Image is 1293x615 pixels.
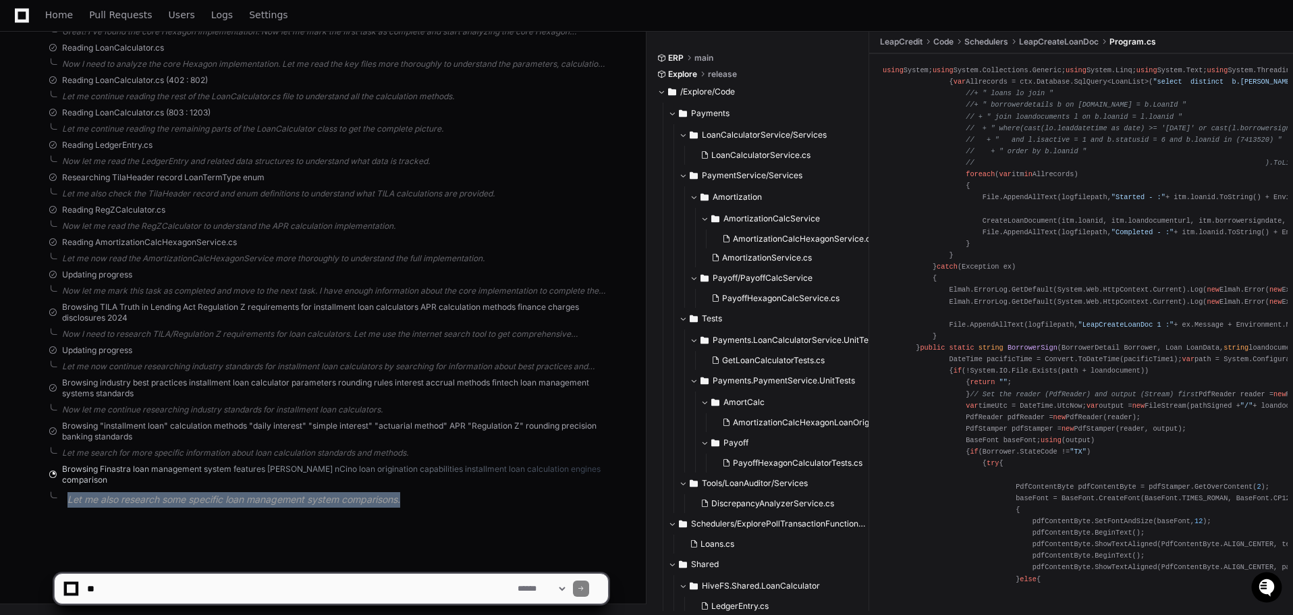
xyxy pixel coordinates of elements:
span: Schedulers/ExplorePollTransactionFunctionApp/ExplorePollTransactionFunctionApp/Models [691,518,870,529]
span: "TX" [1070,448,1086,456]
div: Now let me mark this task as completed and move to the next task. I have enough information about... [62,286,608,296]
span: BorrowerSign [1008,344,1057,352]
span: Logs [211,11,233,19]
button: AmortizationCalcHexagonService.cs [717,230,875,248]
span: Amortization [713,192,762,203]
span: // + " order by b.loanid " [966,146,1086,155]
svg: Directory [711,211,719,227]
p: Let me also research some specific loan management system comparisons. [67,492,608,508]
span: Home [45,11,73,19]
svg: Directory [679,516,687,532]
span: AmortCalc [723,397,765,408]
span: public [920,344,945,352]
span: Reading AmortizationCalcHexagonService.cs [62,237,237,248]
svg: Directory [690,475,698,491]
span: using [1066,66,1086,74]
span: var [1086,401,1099,409]
svg: Directory [690,311,698,327]
span: Schedulers [964,36,1008,47]
span: Payoff [723,437,748,448]
span: new [1053,412,1066,421]
span: in [1024,170,1032,178]
span: var [999,170,1012,178]
svg: Directory [690,167,698,184]
button: Amortization [690,186,883,208]
span: // + " and l.isactive = 1 and b.statusid = 6 and b.loanid in (7413520) " [966,135,1282,143]
button: Tests [679,308,881,329]
span: Program.cs [1109,36,1156,47]
span: 12 [1194,516,1203,525]
span: Pylon [134,211,163,221]
span: Updating progress [62,269,132,280]
button: Payments.PaymentService.UnitTests [690,370,891,392]
span: Tools/LoanAuditor/Services [702,478,808,489]
span: //+ " loans lo join " [966,89,1053,97]
span: Payments [691,108,730,119]
div: Let me search for more specific information about loan calculation standards and methods. [62,448,608,458]
span: Updating progress [62,345,132,356]
button: /Explore/Code [657,81,859,103]
div: Start new chat [61,101,221,114]
div: Let me now read the AmortizationCalcHexagonService more thoroughly to understand the full impleme... [62,253,608,264]
span: Pull Requests [89,11,152,19]
span: /Explore/Code [680,86,735,97]
span: "/" [1240,401,1253,409]
span: using [1041,436,1062,444]
button: Payments.LoanCalculatorService.UnitTests [690,329,891,351]
span: //+ " borrowerdetails b on [DOMAIN_NAME] = b.LoanId " [966,101,1186,109]
img: Vineet Shah [13,168,35,190]
div: Now let me read the RegZCalculator to understand the APR calculation implementation. [62,221,608,232]
button: PayoffHexagonCalculatorTests.cs [717,454,894,473]
button: LoanCalculatorService.cs [695,146,873,165]
span: new [1132,401,1145,409]
button: Payoff [700,432,902,454]
span: return [970,378,995,386]
span: AmortizationCalcHexagonLoanOrigTests.cs [733,417,900,428]
span: AmortizationService.cs [722,252,812,263]
span: Reading LedgerEntry.cs [62,140,153,151]
iframe: Open customer support [1250,570,1286,607]
span: GetLoanCalculatorTests.cs [722,355,825,366]
span: Tests [702,313,722,324]
span: PaymentService/Services [702,170,802,181]
a: Powered byPylon [95,211,163,221]
span: Browsing TILA Truth in Lending Act Regulation Z requirements for installment loan calculators APR... [62,302,608,323]
button: Tools/LoanAuditor/Services [679,473,881,494]
div: Let me now continue researching industry standards for installment loan calculators by searching ... [62,361,608,372]
button: Payments [668,103,870,124]
span: using [1207,66,1228,74]
div: Now I need to research TILA/Regulation Z requirements for loan calculators. Let me use the intern... [62,329,608,340]
svg: Directory [668,84,676,100]
svg: Directory [679,105,687,122]
span: var [966,401,978,409]
span: using [1136,66,1157,74]
span: Browsing industry best practices installment loan calculator parameters rounding rules interest a... [62,377,608,399]
span: catch [937,263,958,271]
button: LoanCalculatorService/Services [679,124,881,146]
span: AmortizationCalcService [723,213,820,224]
span: PayoffHexagonCalculatorTests.cs [733,458,862,469]
span: new [1207,286,1219,294]
span: Reading LoanCalculator.cs [62,43,164,53]
span: Browsing "installment loan" calculation methods "daily interest" "simple interest" "actuarial met... [62,421,608,442]
span: "LeapCreateLoanDoc 1 :" [1078,320,1174,328]
span: new [1273,390,1286,398]
span: static [950,344,974,352]
span: Explore [668,69,697,80]
span: Loans.cs [700,539,734,550]
div: Now let me read the LedgerEntry and related data structures to understand what data is tracked. [62,156,608,167]
span: new [1062,424,1074,432]
span: Payoff/PayoffCalcService [713,273,813,284]
button: Start new chat [229,105,246,121]
button: AmortCalc [700,392,902,413]
span: LeapCreateLoanDoc [1019,36,1099,47]
span: if [954,367,962,375]
div: Now I need to analyze the core Hexagon implementation. Let me read the key files more thoroughly ... [62,59,608,70]
span: PayoffHexagonCalcService.cs [722,293,840,304]
button: DiscrepancyAnalyzerService.cs [695,494,873,513]
span: Reading LoanCalculator.cs (803 : 1203) [62,107,211,118]
span: Payments.PaymentService.UnitTests [713,375,855,386]
span: if [970,448,978,456]
span: DiscrepancyAnalyzerService.cs [711,498,834,509]
span: Reading RegZCalculator.cs [62,205,165,215]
